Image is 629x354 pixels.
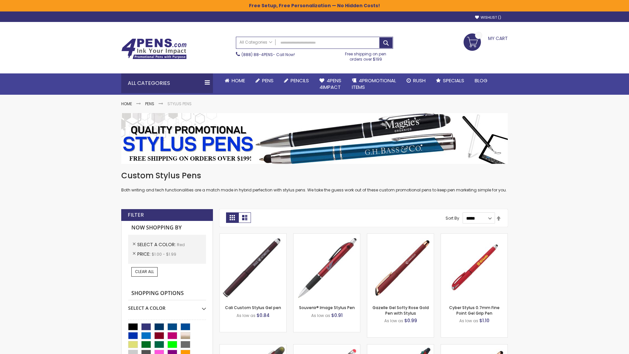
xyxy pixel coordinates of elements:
span: All Categories [239,40,272,45]
a: Souvenir® Image Stylus Pen-Red [294,233,360,239]
span: - Call Now! [241,52,295,57]
a: Pens [250,73,279,88]
strong: Now Shopping by [128,221,206,235]
span: As low as [311,313,330,318]
img: 4Pens Custom Pens and Promotional Products [121,38,187,59]
a: Pencils [279,73,314,88]
a: All Categories [236,37,276,48]
a: Home [219,73,250,88]
span: Clear All [135,269,154,274]
span: Rush [413,77,426,84]
strong: Shopping Options [128,286,206,301]
a: 4Pens4impact [314,73,347,95]
span: $0.99 [404,317,417,324]
span: Home [232,77,245,84]
a: Pens [145,101,154,107]
a: Gazelle Gel Softy Rose Gold Pen with Stylus - ColorJet-Red [441,344,507,350]
img: Gazelle Gel Softy Rose Gold Pen with Stylus-Red [367,234,434,300]
a: Gazelle Gel Softy Rose Gold Pen with Stylus-Red [367,233,434,239]
img: Stylus Pens [121,113,508,164]
span: $1.00 - $1.99 [152,251,176,257]
span: Specials [443,77,464,84]
span: Blog [475,77,487,84]
span: As low as [237,313,256,318]
h1: Custom Stylus Pens [121,170,508,181]
span: Pens [262,77,274,84]
div: All Categories [121,73,213,93]
span: Select A Color [137,241,177,248]
a: 4PROMOTIONALITEMS [347,73,401,95]
span: As low as [384,318,403,324]
a: Wishlist [475,15,501,20]
a: Clear All [131,267,158,276]
div: Free shipping on pen orders over $199 [338,49,393,62]
span: 4Pens 4impact [319,77,341,90]
span: Red [177,242,185,247]
a: (888) 88-4PENS [241,52,273,57]
a: Blog [469,73,493,88]
span: Pencils [291,77,309,84]
a: Home [121,101,132,107]
strong: Stylus Pens [167,101,192,107]
a: Cyber Stylus 0.7mm Fine Point Gel Grip Pen [449,305,500,316]
label: Sort By [446,215,459,221]
strong: Grid [226,212,238,223]
span: 4PROMOTIONAL ITEMS [352,77,396,90]
a: Islander Softy Gel with Stylus - ColorJet Imprint-Red [294,344,360,350]
img: Cali Custom Stylus Gel pen-Red [220,234,286,300]
span: Price [137,251,152,257]
a: Gazelle Gel Softy Rose Gold Pen with Stylus [372,305,429,316]
span: As low as [459,318,478,324]
a: Specials [431,73,469,88]
img: Cyber Stylus 0.7mm Fine Point Gel Grip Pen-Red [441,234,507,300]
span: $1.10 [479,317,489,324]
a: Cali Custom Stylus Gel pen [225,305,281,310]
a: Orbitor 4 Color Assorted Ink Metallic Stylus Pens-Red [367,344,434,350]
a: Rush [401,73,431,88]
a: Souvenir® Image Stylus Pen [299,305,355,310]
div: Both writing and tech functionalities are a match made in hybrid perfection with stylus pens. We ... [121,170,508,193]
img: Souvenir® Image Stylus Pen-Red [294,234,360,300]
span: $0.84 [257,312,270,319]
span: $0.91 [331,312,343,319]
div: Select A Color [128,300,206,311]
a: Cali Custom Stylus Gel pen-Red [220,233,286,239]
a: Cyber Stylus 0.7mm Fine Point Gel Grip Pen-Red [441,233,507,239]
a: Souvenir® Jalan Highlighter Stylus Pen Combo-Red [220,344,286,350]
strong: Filter [128,211,144,219]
